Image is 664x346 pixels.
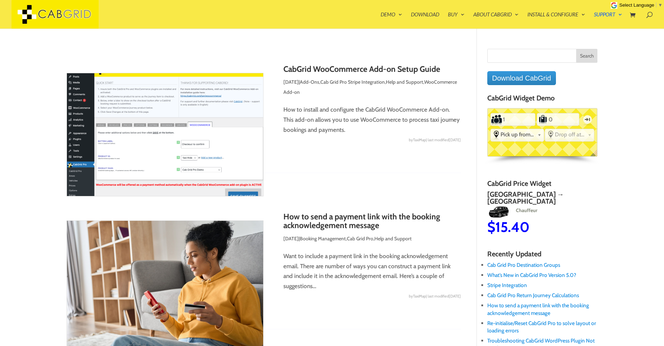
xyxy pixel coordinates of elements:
a: Add-Ons [300,79,319,85]
a: How to send a payment link with the booking acknowledgement message [487,302,589,316]
label: Number of Passengers [491,114,502,125]
span: Pick up from... [501,131,535,138]
h4: Recently Updated [487,250,598,261]
a: Support [594,12,622,29]
a: Booking Management [300,235,346,242]
label: One-way [581,111,594,128]
span: [DATE] [283,79,299,85]
a: What’s New in CabGrid Pro Version 5.0? [487,272,576,278]
a: Demo [381,12,402,29]
a: About CabGrid [473,12,519,29]
span: 80.00 [594,218,635,235]
a: How to send a payment link with the booking acknowledgement message [283,212,440,230]
p: | , , [67,234,461,249]
p: | , , , [67,77,461,103]
a: Buy [448,12,465,29]
input: Number of Passengers [502,114,524,125]
a: Select Language​ [619,2,663,8]
h2: [GEOGRAPHIC_DATA] → [GEOGRAPHIC_DATA] [476,191,586,205]
a: Download CabGrid [487,71,556,85]
span: ▼ [658,2,663,8]
div: by | last modified [67,135,461,145]
input: Search [576,49,598,63]
span: English [588,149,602,163]
h4: CabGrid Widget Demo [487,94,598,105]
span: [DATE] [283,235,299,242]
a: Install & Configure [527,12,585,29]
span: TaxiMap [413,291,426,301]
a: Cab Grid Pro [347,235,373,242]
img: Chauffeur [476,206,499,218]
span: 15.40 [484,218,518,235]
a: CabGrid WooCommerce Add-on Setup Guide [283,64,440,74]
span: $ [586,218,594,235]
a: [GEOGRAPHIC_DATA] → [GEOGRAPHIC_DATA]ChauffeurChauffeur15.40 [476,191,586,234]
span: Drop off at... [555,131,585,138]
p: Want to include a payment link in the booking acknowledgement email. There are number of ways you... [67,251,461,292]
iframe: chat widget [621,302,664,336]
img: CabGrid WooCommerce Add-on Setup Guide [67,73,264,196]
label: Number of Suitcases [538,114,548,125]
p: How to install and configure the CabGrid WooCommerce Add-on. This add-on allows you to use WooCom... [67,105,461,135]
a: Stripe Integration [487,282,527,288]
div: Select the place the destination address is within [545,129,594,140]
div: by | last modified [67,291,461,301]
span: [DATE] [449,294,461,299]
a: Download [411,12,439,29]
span: TaxiMap [413,135,426,145]
a: CabGrid Taxi Plugin [12,10,99,17]
div: Select the place the starting address falls within [491,129,544,140]
h4: CabGrid Price Widget [487,180,598,191]
span: Chauffeur [500,207,526,213]
span: Select Language [619,2,654,8]
img: MPV [586,206,604,218]
span: [DATE] [449,137,461,142]
a: Cab Grid Pro Destination Groups [487,262,560,268]
a: Re-initialise/Reset CabGrid Pro to solve layout or loading errors [487,320,596,334]
a: Help and Support [374,235,412,242]
input: Number of Suitcases [548,114,568,125]
a: Cab Grid Pro Return Journey Calculations [487,292,579,299]
a: Cab Grid Pro Stripe Integration [320,79,385,85]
